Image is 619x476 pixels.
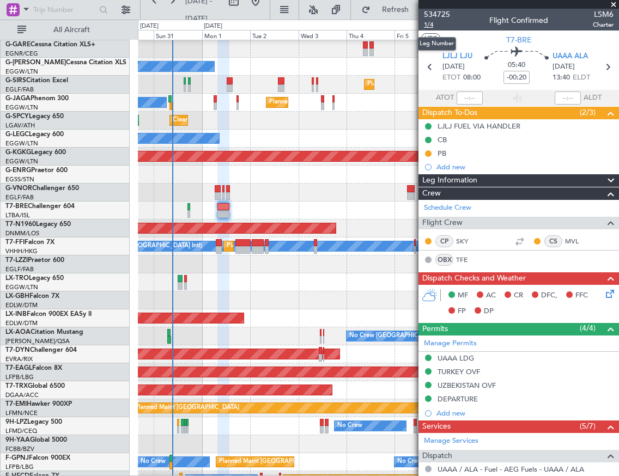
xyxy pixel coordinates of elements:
button: Refresh [356,1,422,19]
a: LX-AOACitation Mustang [5,329,83,335]
a: T7-EMIHawker 900XP [5,401,72,407]
div: UZBEKISTAN OVF [438,381,496,390]
span: Permits [422,323,448,335]
span: Dispatch Checks and Weather [422,272,526,285]
div: CP [435,235,453,247]
a: EGGW/LTN [5,139,38,148]
div: Planned Maint [GEOGRAPHIC_DATA] ([GEOGRAPHIC_DATA]) [269,94,441,111]
a: UAAA / ALA - Fuel - AEG Fuels - UAAA / ALA [438,465,584,474]
span: ELDT [573,72,590,83]
a: T7-N1960Legacy 650 [5,221,71,228]
a: LX-GBHFalcon 7X [5,293,59,300]
span: MF [458,290,468,301]
span: G-SPCY [5,113,29,120]
a: T7-DYNChallenger 604 [5,347,77,353]
div: Thu 4 [347,30,395,40]
div: Fri 5 [395,30,442,40]
a: T7-BREChallenger 604 [5,203,75,210]
a: LFMN/NCE [5,409,38,417]
span: (5/7) [580,420,596,432]
span: (4/4) [580,322,596,334]
div: UAAA LDG [438,353,474,363]
div: Sun 31 [154,30,202,40]
span: T7-EMI [5,401,27,407]
div: Cleaning [GEOGRAPHIC_DATA] ([PERSON_NAME] Intl) [173,112,326,129]
span: G-ENRG [5,167,31,174]
a: EGGW/LTN [5,157,38,166]
div: No Crew [337,418,362,434]
a: MVL [565,236,590,246]
span: T7-EAGL [5,365,32,371]
a: G-ENRGPraetor 600 [5,167,68,174]
span: Services [422,420,451,433]
span: CR [514,290,523,301]
span: T7-DYN [5,347,30,353]
span: G-[PERSON_NAME] [5,59,66,66]
a: G-LEGCLegacy 600 [5,131,64,138]
span: T7-BRE [506,34,532,46]
span: G-LEGC [5,131,29,138]
a: LTBA/ISL [5,211,30,219]
div: [DATE] [140,22,159,31]
a: FCBB/BZV [5,445,34,453]
span: DFC, [541,290,557,301]
a: LGAV/ATH [5,121,35,130]
div: Add new [436,408,614,418]
a: [PERSON_NAME]/QSA [5,337,70,345]
span: [DATE] [553,62,575,72]
a: LFMD/CEQ [5,427,37,435]
span: 13:40 [553,72,570,83]
span: ALDT [584,93,602,103]
a: Manage Services [424,436,478,447]
span: 05:40 [508,60,525,71]
div: [DATE] [204,22,222,31]
button: All Aircraft [12,21,118,39]
span: DP [484,306,494,317]
a: G-SPCYLegacy 650 [5,113,64,120]
a: EGLF/FAB [5,86,34,94]
div: CB [438,135,447,144]
a: EGLF/FAB [5,193,34,202]
div: No Crew [GEOGRAPHIC_DATA] (Dublin Intl) [349,328,472,344]
div: Planned Maint [GEOGRAPHIC_DATA] ([GEOGRAPHIC_DATA] Intl) [227,238,409,254]
a: LX-INBFalcon 900EX EASy II [5,311,92,318]
div: Add new [436,162,614,172]
span: G-SIRS [5,77,26,84]
span: T7-LZZI [5,257,28,264]
a: G-KGKGLegacy 600 [5,149,66,156]
span: Crew [422,187,441,200]
span: F-GPNJ [5,455,29,461]
a: Manage Permits [424,338,477,349]
span: [DATE] [442,62,465,72]
span: FFC [575,290,588,301]
span: G-GARE [5,41,31,48]
div: OBX [435,254,453,266]
span: (2/3) [580,107,596,118]
a: T7-TRXGlobal 6500 [5,383,65,389]
a: DNMM/LOS [5,229,39,237]
div: Leg Number [417,37,456,51]
span: Leg Information [422,174,477,187]
span: G-JAGA [5,95,31,102]
span: Refresh [373,6,418,14]
span: Flight Crew [422,217,463,229]
a: EVRA/RIX [5,355,33,363]
span: G-VNOR [5,185,32,192]
a: SKY [456,236,481,246]
a: T7-EAGLFalcon 8X [5,365,62,371]
a: EDLW/DTM [5,301,38,309]
span: ETOT [442,72,460,83]
div: Wed 3 [299,30,347,40]
span: Charter [593,20,614,29]
a: LFPB/LBG [5,463,34,471]
span: G-KGKG [5,149,31,156]
span: Dispatch [422,450,452,462]
a: EGGW/LTN [5,103,38,112]
span: 1/4 [424,20,450,29]
a: EGGW/LTN [5,283,38,291]
a: LFPB/LBG [5,373,34,381]
div: TURKEY OVF [438,367,480,376]
a: EGSS/STN [5,175,34,184]
div: Planned Maint [GEOGRAPHIC_DATA] ([GEOGRAPHIC_DATA]) [367,76,539,93]
span: T7-FFI [5,239,25,246]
